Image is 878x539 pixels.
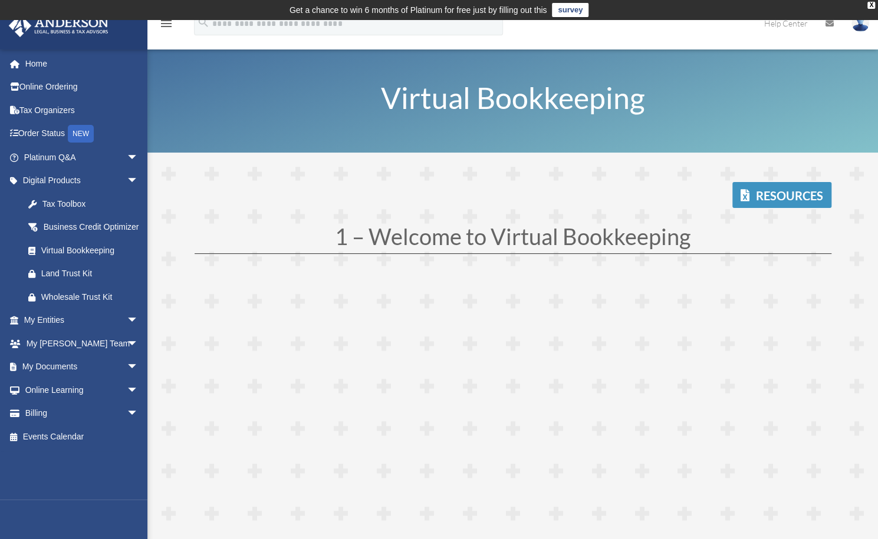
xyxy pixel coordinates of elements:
div: Wholesale Trust Kit [41,290,142,305]
div: close [867,2,875,9]
span: arrow_drop_down [127,146,150,170]
h1: 1 – Welcome to Virtual Bookkeeping [195,225,831,253]
a: Events Calendar [8,425,156,448]
span: arrow_drop_down [127,169,150,193]
div: Business Credit Optimizer [41,220,142,234]
a: Resources [732,182,831,208]
img: Anderson Advisors Platinum Portal [5,14,112,37]
a: My Documentsarrow_drop_down [8,355,156,379]
img: User Pic [851,15,869,32]
a: Platinum Q&Aarrow_drop_down [8,146,156,169]
i: search [197,16,210,29]
a: survey [552,3,588,17]
a: My [PERSON_NAME] Teamarrow_drop_down [8,332,156,355]
span: Virtual Bookkeeping [381,80,645,115]
a: Digital Productsarrow_drop_down [8,169,156,193]
div: NEW [68,125,94,143]
a: Order StatusNEW [8,122,156,146]
span: arrow_drop_down [127,332,150,356]
a: Home [8,52,156,75]
a: menu [159,21,173,31]
a: My Entitiesarrow_drop_down [8,309,156,332]
a: Land Trust Kit [17,262,156,286]
div: Land Trust Kit [41,266,142,281]
div: Tax Toolbox [41,197,142,211]
div: Get a chance to win 6 months of Platinum for free just by filling out this [290,3,547,17]
a: Online Learningarrow_drop_down [8,378,156,402]
a: Billingarrow_drop_down [8,402,156,425]
span: arrow_drop_down [127,355,150,379]
a: Wholesale Trust Kit [17,285,156,309]
a: Virtual Bookkeeping [17,239,150,262]
a: Business Credit Optimizer [17,216,156,239]
a: Online Ordering [8,75,156,99]
span: arrow_drop_down [127,378,150,402]
div: Virtual Bookkeeping [41,243,136,258]
i: menu [159,16,173,31]
span: arrow_drop_down [127,402,150,426]
a: Tax Organizers [8,98,156,122]
span: arrow_drop_down [127,309,150,333]
a: Tax Toolbox [17,192,156,216]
